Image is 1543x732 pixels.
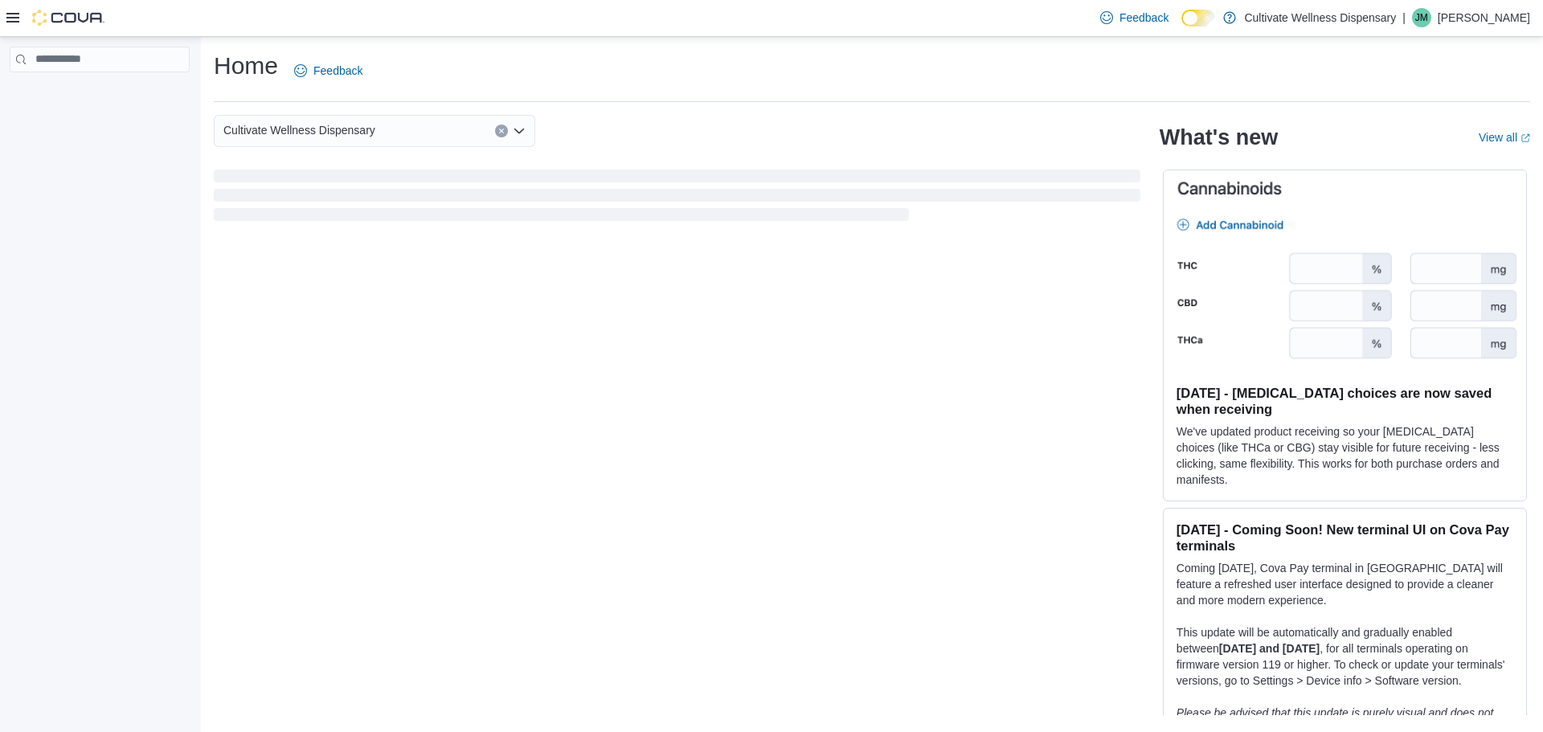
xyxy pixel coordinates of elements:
a: View allExternal link [1479,131,1530,144]
p: | [1402,8,1406,27]
h2: What's new [1160,125,1278,150]
p: We've updated product receiving so your [MEDICAL_DATA] choices (like THCa or CBG) stay visible fo... [1177,423,1513,488]
span: Cultivate Wellness Dispensary [223,121,375,140]
span: Feedback [1119,10,1169,26]
span: JM [1415,8,1428,27]
strong: [DATE] and [DATE] [1219,642,1320,655]
a: Feedback [1094,2,1175,34]
button: Open list of options [513,125,526,137]
div: Jeff Moore [1412,8,1431,27]
span: Feedback [313,63,362,79]
p: [PERSON_NAME] [1438,8,1530,27]
input: Dark Mode [1181,10,1215,27]
span: Loading [214,173,1140,224]
a: Feedback [288,55,369,87]
p: Cultivate Wellness Dispensary [1244,8,1396,27]
h3: [DATE] - Coming Soon! New terminal UI on Cova Pay terminals [1177,521,1513,554]
p: Coming [DATE], Cova Pay terminal in [GEOGRAPHIC_DATA] will feature a refreshed user interface des... [1177,560,1513,608]
svg: External link [1520,133,1530,143]
p: This update will be automatically and gradually enabled between , for all terminals operating on ... [1177,624,1513,689]
h1: Home [214,50,278,82]
nav: Complex example [10,76,190,114]
h3: [DATE] - [MEDICAL_DATA] choices are now saved when receiving [1177,385,1513,417]
button: Clear input [495,125,508,137]
img: Cova [32,10,104,26]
